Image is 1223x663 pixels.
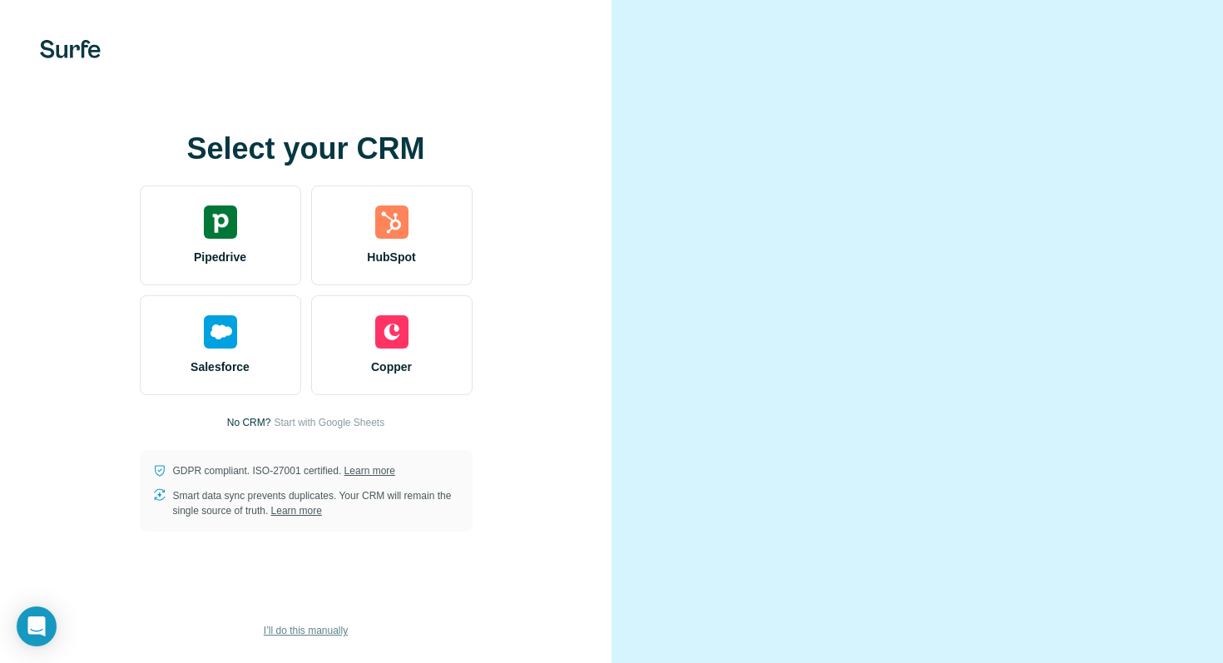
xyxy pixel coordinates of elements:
[252,618,359,643] button: I’ll do this manually
[344,465,395,477] a: Learn more
[271,505,322,517] a: Learn more
[191,359,250,375] span: Salesforce
[367,249,415,265] span: HubSpot
[274,415,384,430] button: Start with Google Sheets
[375,315,408,349] img: copper's logo
[17,606,57,646] div: Open Intercom Messenger
[173,488,459,518] p: Smart data sync prevents duplicates. Your CRM will remain the single source of truth.
[140,132,473,166] h1: Select your CRM
[227,415,271,430] p: No CRM?
[371,359,412,375] span: Copper
[194,249,246,265] span: Pipedrive
[204,205,237,239] img: pipedrive's logo
[173,463,395,478] p: GDPR compliant. ISO-27001 certified.
[204,315,237,349] img: salesforce's logo
[40,40,101,58] img: Surfe's logo
[375,205,408,239] img: hubspot's logo
[264,623,348,638] span: I’ll do this manually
